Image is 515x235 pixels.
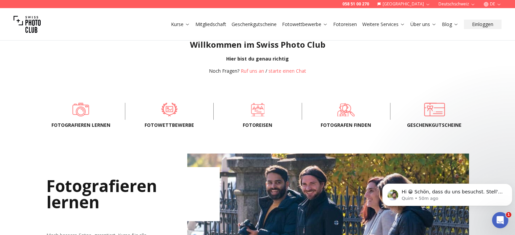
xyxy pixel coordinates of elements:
button: Geschenkgutscheine [229,20,279,29]
a: Mitgliedschaft [195,21,226,28]
button: starte einen Chat [269,68,306,74]
a: Über uns [410,21,436,28]
a: Geschenkgutscheine [401,103,468,116]
a: Fotoreisen [224,103,291,116]
a: Fotowettbewerbe [282,21,328,28]
button: Weitere Services [360,20,408,29]
button: Einloggen [464,20,501,29]
img: Swiss photo club [14,11,41,38]
a: Ruf uns an [241,68,264,74]
button: Fotoreisen [330,20,360,29]
button: Blog [439,20,461,29]
a: Fotografieren lernen [48,103,114,116]
a: Fotowettbewerbe [136,103,202,116]
h2: Fotografieren lernen [46,167,220,221]
span: Noch Fragen? [209,68,239,74]
span: Fotowettbewerbe [136,122,202,128]
span: Fotografen finden [313,122,379,128]
a: Blog [442,21,458,28]
button: Über uns [408,20,439,29]
a: Geschenkgutscheine [232,21,277,28]
span: Geschenkgutscheine [401,122,468,128]
h1: Willkommen im Swiss Photo Club [5,39,510,50]
a: 058 51 00 270 [342,1,369,7]
span: Fotoreisen [224,122,291,128]
a: Weitere Services [362,21,405,28]
iframe: Intercom live chat [492,212,508,228]
a: Fotoreisen [333,21,357,28]
div: Hier bist du genau richtig [5,55,510,62]
a: Kurse [171,21,190,28]
div: / [209,68,306,74]
button: Fotowettbewerbe [279,20,330,29]
span: 1 [506,212,511,217]
span: Fotografieren lernen [48,122,114,128]
a: Fotografen finden [313,103,379,116]
button: Mitgliedschaft [193,20,229,29]
button: Kurse [168,20,193,29]
iframe: Intercom notifications message [380,169,515,217]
